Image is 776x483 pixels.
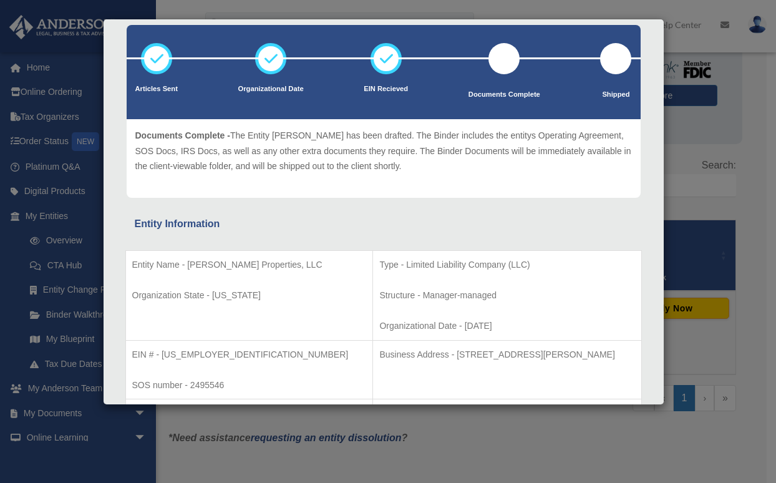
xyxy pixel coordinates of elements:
p: EIN # - [US_EMPLOYER_IDENTIFICATION_NUMBER] [132,347,367,363]
p: Organizational Date - [DATE] [379,318,634,334]
p: Articles Sent [135,83,178,95]
p: Entity Name - [PERSON_NAME] Properties, LLC [132,257,367,273]
p: EIN Recieved [364,83,408,95]
p: Business Address - [STREET_ADDRESS][PERSON_NAME] [379,347,634,363]
p: The Entity [PERSON_NAME] has been drafted. The Binder includes the entitys Operating Agreement, S... [135,128,632,174]
p: Structure - Manager-managed [379,288,634,303]
p: Type - Limited Liability Company (LLC) [379,257,634,273]
p: Organizational Date [238,83,304,95]
p: Organization State - [US_STATE] [132,288,367,303]
div: Entity Information [135,215,633,233]
p: SOS number - 2495546 [132,378,367,393]
p: Documents Complete [468,89,540,101]
span: Documents Complete - [135,130,230,140]
p: Shipped [600,89,631,101]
